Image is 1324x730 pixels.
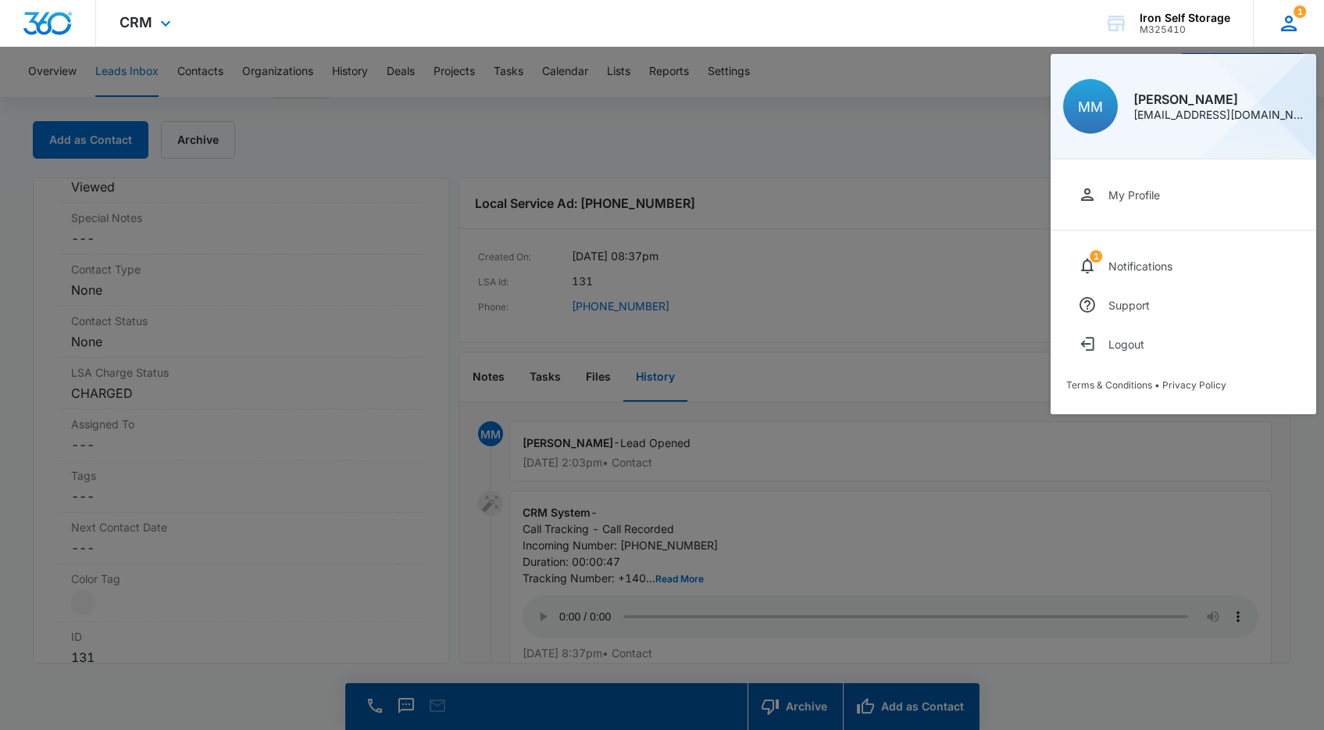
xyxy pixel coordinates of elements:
[1066,324,1301,363] button: Logout
[1066,175,1301,214] a: My Profile
[1108,338,1144,351] div: Logout
[1090,250,1102,263] div: notifications count
[1090,250,1102,263] span: 1
[1133,109,1304,120] div: [EMAIL_ADDRESS][DOMAIN_NAME]
[1294,5,1306,18] span: 1
[1133,93,1304,106] div: [PERSON_NAME]
[1066,379,1152,391] a: Terms & Conditions
[1108,188,1160,202] div: My Profile
[1108,259,1172,273] div: Notifications
[1108,299,1150,312] div: Support
[1066,246,1301,285] a: notifications countNotifications
[1294,5,1306,18] div: notifications count
[1162,379,1226,391] a: Privacy Policy
[1066,379,1301,391] div: •
[1140,12,1230,24] div: account name
[1078,98,1103,115] span: MM
[1140,24,1230,35] div: account id
[120,14,152,30] span: CRM
[1066,285,1301,324] a: Support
